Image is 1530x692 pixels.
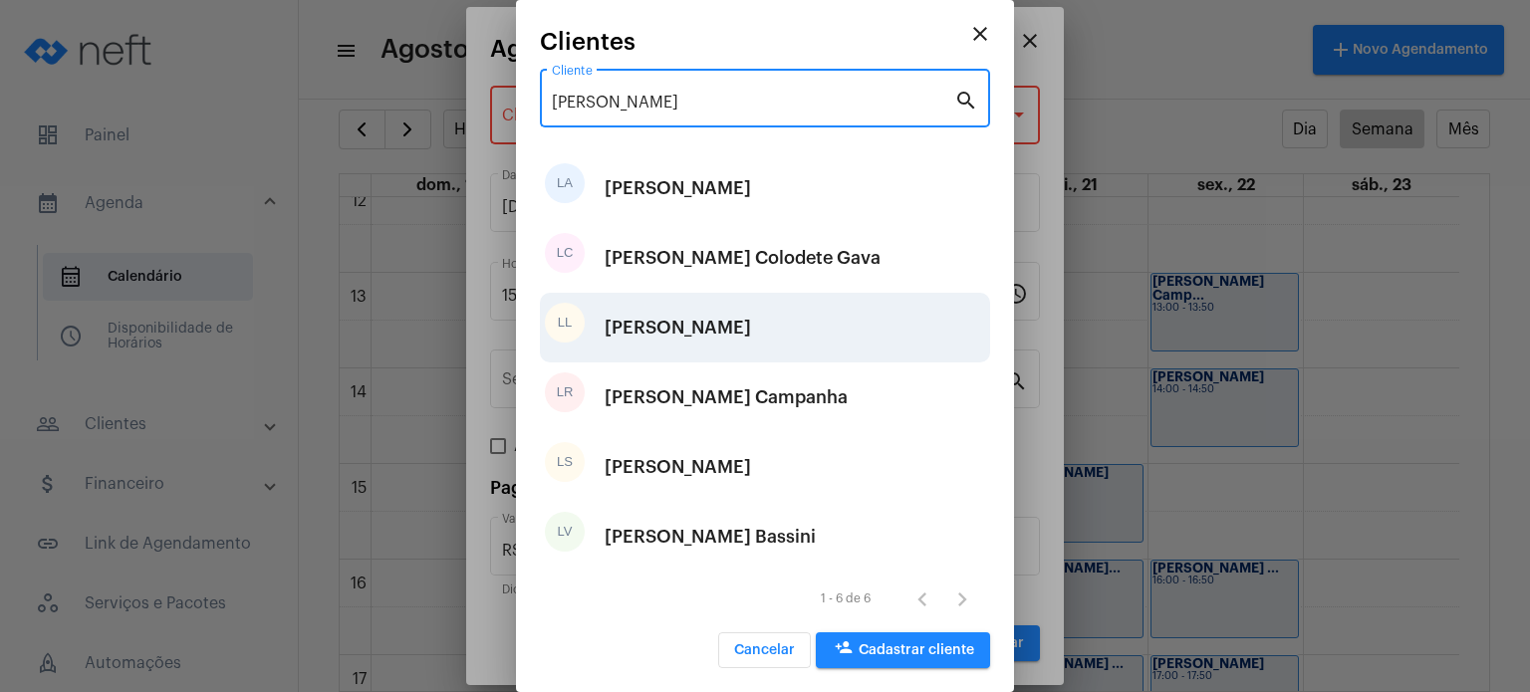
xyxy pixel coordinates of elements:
div: [PERSON_NAME] Campanha [605,367,848,427]
span: Cadastrar cliente [832,643,974,657]
mat-icon: close [968,22,992,46]
div: [PERSON_NAME] Bassini [605,507,816,567]
span: Clientes [540,29,636,55]
div: LC [545,233,585,273]
div: [PERSON_NAME] [605,158,751,218]
div: LL [545,303,585,343]
div: [PERSON_NAME] [605,298,751,357]
input: Pesquisar cliente [552,94,954,112]
span: Cancelar [734,643,795,657]
button: Cadastrar cliente [816,632,990,668]
div: [PERSON_NAME] [605,437,751,497]
mat-icon: person_add [832,638,856,662]
div: LR [545,372,585,412]
button: Próxima página [942,579,982,619]
button: Página anterior [902,579,942,619]
div: LV [545,512,585,552]
div: 1 - 6 de 6 [821,592,871,605]
div: LS [545,442,585,482]
mat-icon: search [954,88,978,112]
div: [PERSON_NAME] Colodete Gava [605,228,881,288]
button: Cancelar [718,632,811,668]
div: LA [545,163,585,203]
